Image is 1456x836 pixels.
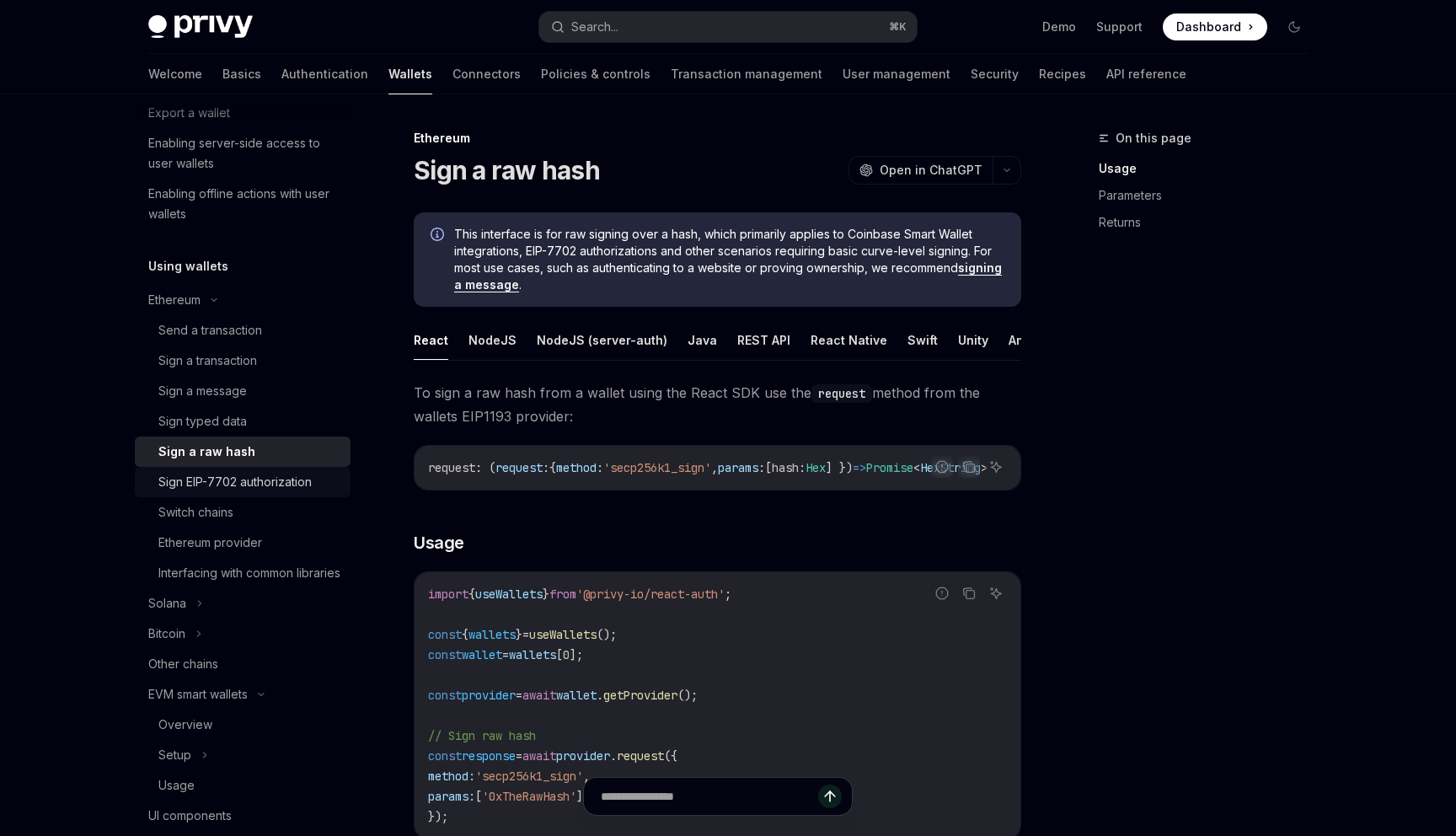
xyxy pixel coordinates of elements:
[468,320,517,360] button: NodeJS
[516,627,522,642] span: }
[135,528,351,558] a: Ethereum provider
[1116,128,1191,148] span: On this page
[158,502,233,522] div: Switch chains
[148,624,185,644] div: Bitcoin
[718,460,758,475] span: params
[913,460,920,475] span: <
[148,806,232,826] div: UI components
[772,460,799,475] span: hash
[806,460,826,475] span: Hex
[889,20,907,34] span: ⌘ K
[158,472,312,492] div: Sign EIP-7702 authorization
[158,351,257,371] div: Sign a transaction
[135,437,351,467] a: Sign a raw hash
[985,582,1007,604] button: Ask AI
[677,688,698,703] span: ();
[431,228,447,244] svg: Info
[148,133,340,174] div: Enabling server-side access to user wallets
[428,587,468,602] span: import
[414,155,600,185] h1: Sign a raw hash
[454,226,1004,293] span: This interface is for raw signing over a hash, which primarily applies to Coinbase Smart Wallet i...
[414,381,1021,428] span: To sign a raw hash from a wallet using the React SDK use the method from the wallets EIP1193 prov...
[135,315,351,346] a: Send a transaction
[603,460,711,475] span: 'secp256k1_sign'
[958,320,988,360] button: Unity
[1099,209,1321,236] a: Returns
[158,715,212,735] div: Overview
[799,460,806,475] span: :
[148,54,202,94] a: Welcome
[522,688,556,703] span: await
[920,460,981,475] span: HexString
[671,54,822,94] a: Transaction management
[563,647,570,662] span: 0
[462,647,502,662] span: wallet
[135,649,351,679] a: Other chains
[428,647,462,662] span: const
[958,582,980,604] button: Copy the contents from the code block
[516,748,522,764] span: =
[428,748,462,764] span: const
[516,688,522,703] span: =
[475,460,495,475] span: : (
[148,593,186,614] div: Solana
[1009,320,1055,360] button: Android
[583,769,590,784] span: ,
[468,587,475,602] span: {
[543,587,549,602] span: }
[848,156,993,185] button: Open in ChatGPT
[931,582,953,604] button: Report incorrect code
[522,748,556,764] span: await
[462,748,516,764] span: response
[688,320,717,360] button: Java
[549,587,576,602] span: from
[610,748,617,764] span: .
[811,320,887,360] button: React Native
[597,688,603,703] span: .
[428,627,462,642] span: const
[135,467,351,497] a: Sign EIP-7702 authorization
[414,130,1021,147] div: Ethereum
[135,710,351,740] a: Overview
[549,460,556,475] span: {
[664,748,677,764] span: ({
[556,688,597,703] span: wallet
[495,460,543,475] span: request
[818,785,842,808] button: Send message
[158,411,247,431] div: Sign typed data
[158,563,340,583] div: Interfacing with common libraries
[853,460,866,475] span: =>
[462,627,468,642] span: {
[556,460,597,475] span: method
[462,688,516,703] span: provider
[148,15,253,39] img: dark logo
[135,497,351,528] a: Switch chains
[148,654,218,674] div: Other chains
[1281,13,1308,40] button: Toggle dark mode
[826,460,853,475] span: ] })
[158,320,262,340] div: Send a transaction
[158,442,255,462] div: Sign a raw hash
[428,728,536,743] span: // Sign raw hash
[148,684,248,705] div: EVM smart wallets
[414,320,448,360] button: React
[1099,155,1321,182] a: Usage
[1176,19,1241,35] span: Dashboard
[537,320,667,360] button: NodeJS (server-auth)
[958,456,980,478] button: Copy the contents from the code block
[758,460,765,475] span: :
[907,320,938,360] button: Swift
[765,460,772,475] span: [
[1039,54,1086,94] a: Recipes
[414,531,464,555] span: Usage
[148,184,340,224] div: Enabling offline actions with user wallets
[931,456,953,478] button: Report incorrect code
[570,647,583,662] span: ];
[725,587,731,602] span: ;
[135,346,351,376] a: Sign a transaction
[1163,13,1267,40] a: Dashboard
[148,256,228,276] h5: Using wallets
[617,748,664,764] span: request
[866,460,913,475] span: Promise
[158,381,247,401] div: Sign a message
